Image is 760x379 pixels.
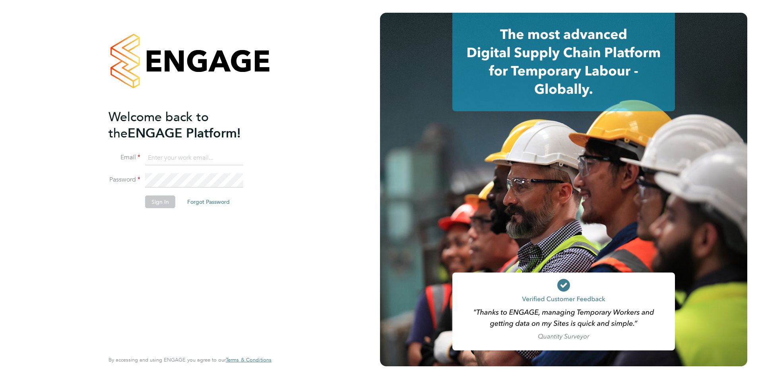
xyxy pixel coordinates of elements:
input: Enter your work email... [145,151,243,165]
span: Terms & Conditions [226,356,271,363]
button: Sign In [145,195,175,208]
span: Welcome back to the [109,109,209,141]
label: Password [109,176,140,184]
label: Email [109,153,140,162]
button: Forgot Password [181,195,236,208]
h2: ENGAGE Platform! [109,109,264,141]
span: By accessing and using ENGAGE you agree to our [109,356,271,363]
a: Terms & Conditions [226,357,271,363]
